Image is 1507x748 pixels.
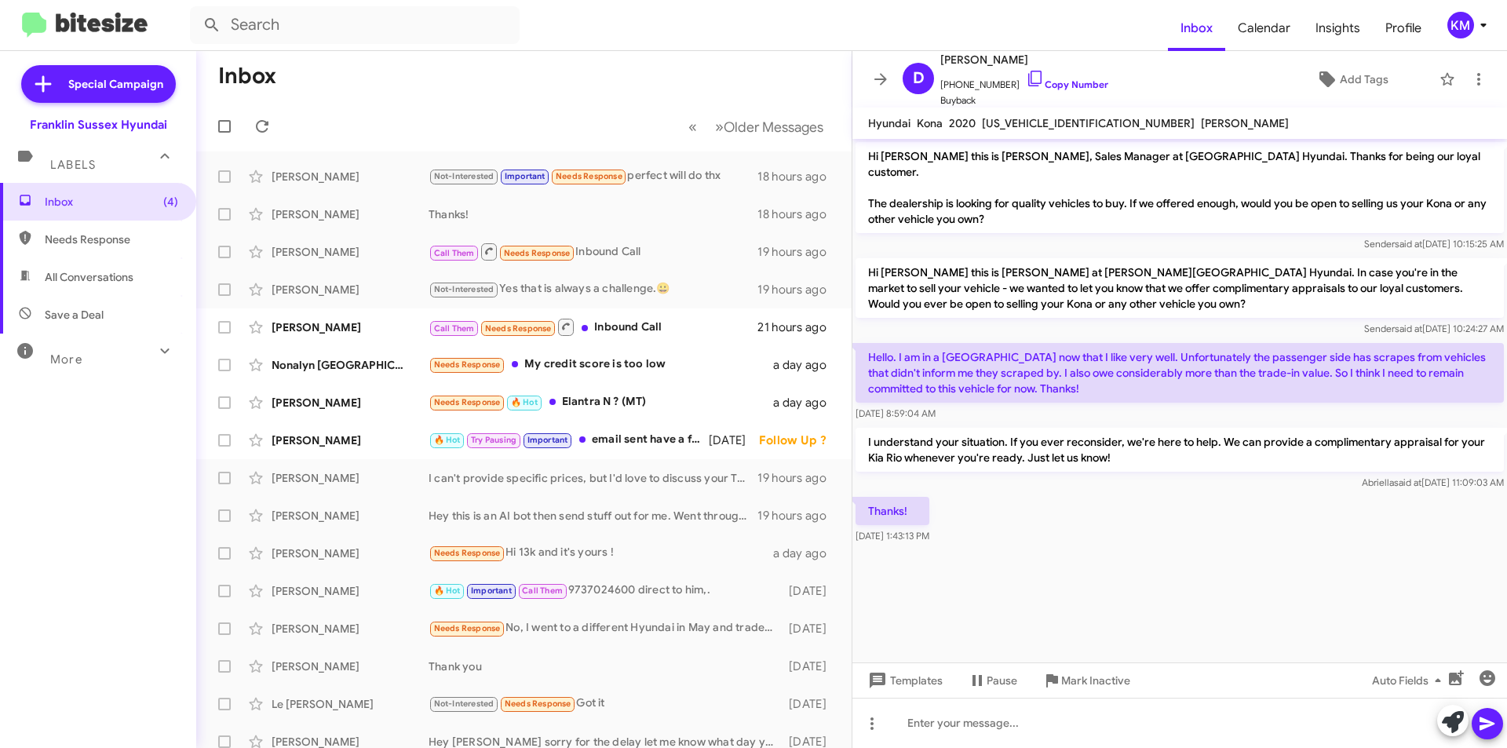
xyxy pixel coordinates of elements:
[434,623,501,633] span: Needs Response
[505,699,571,709] span: Needs Response
[272,432,429,448] div: [PERSON_NAME]
[434,586,461,596] span: 🔥 Hot
[429,544,773,562] div: Hi 13k and it's yours !
[913,66,925,91] span: D
[757,470,839,486] div: 19 hours ago
[949,116,976,130] span: 2020
[1030,666,1143,695] button: Mark Inactive
[688,117,697,137] span: «
[856,530,929,542] span: [DATE] 1:43:13 PM
[272,508,429,524] div: [PERSON_NAME]
[504,248,571,258] span: Needs Response
[45,269,133,285] span: All Conversations
[434,397,501,407] span: Needs Response
[856,258,1504,318] p: Hi [PERSON_NAME] this is [PERSON_NAME] at [PERSON_NAME][GEOGRAPHIC_DATA] Hyundai. In case you're ...
[1394,476,1421,488] span: said at
[272,696,429,712] div: Le [PERSON_NAME]
[434,323,475,334] span: Call Them
[1395,238,1422,250] span: said at
[757,282,839,297] div: 19 hours ago
[429,206,757,222] div: Thanks!
[429,280,757,298] div: Yes that is always a challenge.😀
[272,357,429,373] div: Nonalyn [GEOGRAPHIC_DATA]
[50,352,82,367] span: More
[757,206,839,222] div: 18 hours ago
[856,343,1504,403] p: Hello. I am in a [GEOGRAPHIC_DATA] now that I like very well. Unfortunately the passenger side ha...
[940,93,1108,108] span: Buyback
[163,194,178,210] span: (4)
[982,116,1195,130] span: [US_VEHICLE_IDENTIFICATION_NUMBER]
[429,356,773,374] div: My credit score is too low
[434,359,501,370] span: Needs Response
[724,119,823,136] span: Older Messages
[1201,116,1289,130] span: [PERSON_NAME]
[429,393,773,411] div: Elantra N ? (MT)
[50,158,96,172] span: Labels
[856,497,929,525] p: Thanks!
[856,407,936,419] span: [DATE] 8:59:04 AM
[45,194,178,210] span: Inbox
[679,111,706,143] button: Previous
[917,116,943,130] span: Kona
[429,508,757,524] div: Hey this is an AI bot then send stuff out for me. Went through our whole inventory we got nothing...
[868,116,910,130] span: Hyundai
[715,117,724,137] span: »
[272,244,429,260] div: [PERSON_NAME]
[856,428,1504,472] p: I understand your situation. If you ever reconsider, we're here to help. We can provide a complim...
[434,171,494,181] span: Not-Interested
[21,65,176,103] a: Special Campaign
[1225,5,1303,51] a: Calendar
[865,666,943,695] span: Templates
[485,323,552,334] span: Needs Response
[1061,666,1130,695] span: Mark Inactive
[556,171,622,181] span: Needs Response
[45,232,178,247] span: Needs Response
[781,621,839,637] div: [DATE]
[781,696,839,712] div: [DATE]
[1434,12,1490,38] button: KM
[759,432,839,448] div: Follow Up ?
[852,666,955,695] button: Templates
[773,357,839,373] div: a day ago
[218,64,276,89] h1: Inbox
[505,171,546,181] span: Important
[757,508,839,524] div: 19 hours ago
[30,117,167,133] div: Franklin Sussex Hyundai
[1168,5,1225,51] a: Inbox
[190,6,520,44] input: Search
[1372,666,1447,695] span: Auto Fields
[429,695,781,713] div: Got it
[429,619,781,637] div: No, I went to a different Hyundai in May and traded in for a new.
[1395,323,1422,334] span: said at
[522,586,563,596] span: Call Them
[1373,5,1434,51] a: Profile
[781,583,839,599] div: [DATE]
[272,282,429,297] div: [PERSON_NAME]
[940,69,1108,93] span: [PHONE_NUMBER]
[434,248,475,258] span: Call Them
[1340,65,1388,93] span: Add Tags
[1447,12,1474,38] div: KM
[429,431,709,449] div: email sent have a few pictures of the tucson plus the back and Styrofoam tray being removed. also...
[1362,476,1504,488] span: Abriella [DATE] 11:09:03 AM
[1364,323,1504,334] span: Sender [DATE] 10:24:27 AM
[511,397,538,407] span: 🔥 Hot
[856,142,1504,233] p: Hi [PERSON_NAME] this is [PERSON_NAME], Sales Manager at [GEOGRAPHIC_DATA] Hyundai. Thanks for be...
[434,548,501,558] span: Needs Response
[940,50,1108,69] span: [PERSON_NAME]
[272,545,429,561] div: [PERSON_NAME]
[429,317,757,337] div: Inbound Call
[434,284,494,294] span: Not-Interested
[45,307,104,323] span: Save a Deal
[757,319,839,335] div: 21 hours ago
[471,586,512,596] span: Important
[272,659,429,674] div: [PERSON_NAME]
[471,435,516,445] span: Try Pausing
[773,395,839,410] div: a day ago
[1359,666,1460,695] button: Auto Fields
[272,395,429,410] div: [PERSON_NAME]
[680,111,833,143] nav: Page navigation example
